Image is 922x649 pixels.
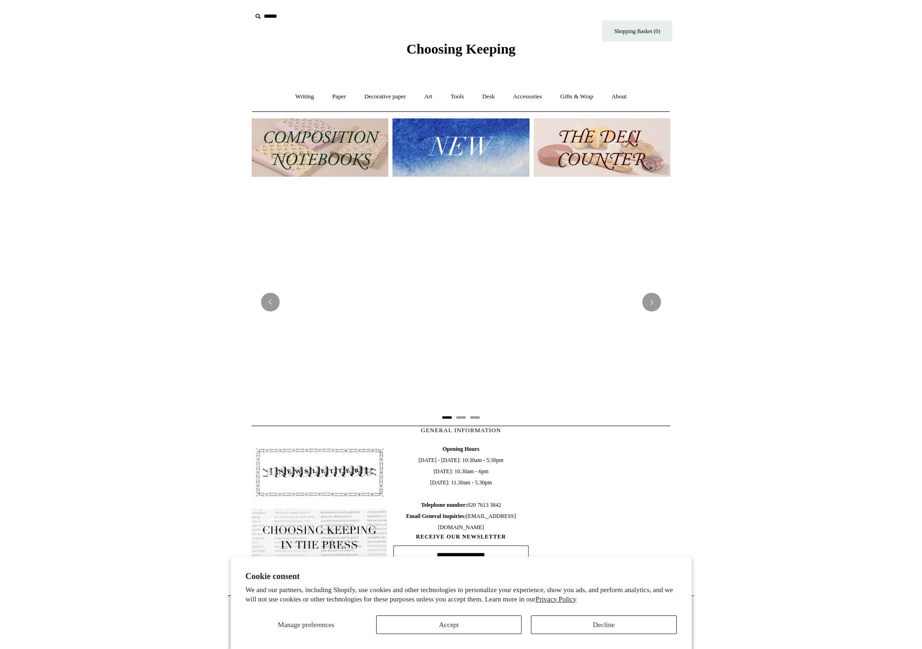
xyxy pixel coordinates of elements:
img: The Deli Counter [534,118,670,177]
a: Paper [324,84,355,109]
a: Art [416,84,440,109]
a: Accessories [505,84,550,109]
b: Opening Hours [442,446,479,452]
img: pf-4db91bb9--1305-Newsletter-Button_1200x.jpg [252,443,387,501]
button: Page 1 [442,416,452,419]
img: 202302 Composition ledgers.jpg__PID:69722ee6-fa44-49dd-a067-31375e5d54ec [252,118,388,177]
button: Accept [376,615,522,634]
p: We and our partners, including Shopify, use cookies and other technologies to personalize your ex... [246,586,677,604]
h2: Cookie consent [246,572,677,581]
button: Previous [261,293,280,311]
a: Writing [287,84,323,109]
a: Gifts & Wrap [552,84,602,109]
span: RECEIVE OUR NEWSLETTER [393,533,529,541]
span: [EMAIL_ADDRESS][DOMAIN_NAME] [406,513,516,531]
b: : [466,502,468,508]
span: GENERAL INFORMATION [421,427,501,434]
a: About [603,84,635,109]
b: Email General Inquiries: [406,513,466,519]
a: Choosing Keeping [406,48,516,55]
a: Shopping Basket (0) [602,21,672,41]
img: pf-635a2b01-aa89-4342-bbcd-4371b60f588c--In-the-press-Button_1200x.jpg [252,509,387,567]
a: Decorative paper [356,84,414,109]
span: Choosing Keeping [406,41,516,56]
button: Manage preferences [246,615,367,634]
a: Privacy Policy [536,595,577,603]
span: Manage preferences [278,621,334,628]
a: Tools [442,84,473,109]
a: Desk [474,84,503,109]
button: Decline [531,615,676,634]
button: Next [642,293,661,311]
button: Page 3 [470,416,480,419]
span: [DATE] - [DATE]: 10:30am - 5:30pm [DATE]: 10.30am - 6pm [DATE]: 11.30am - 5.30pm 020 7613 3842 [393,443,529,533]
button: Page 2 [456,416,466,419]
b: Telephone number [421,502,468,508]
img: USA PSA .jpg__PID:33428022-6587-48b7-8b57-d7eefc91f15a [252,186,670,419]
img: New.jpg__PID:f73bdf93-380a-4a35-bcfe-7823039498e1 [392,118,529,177]
iframe: google_map [535,443,670,583]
